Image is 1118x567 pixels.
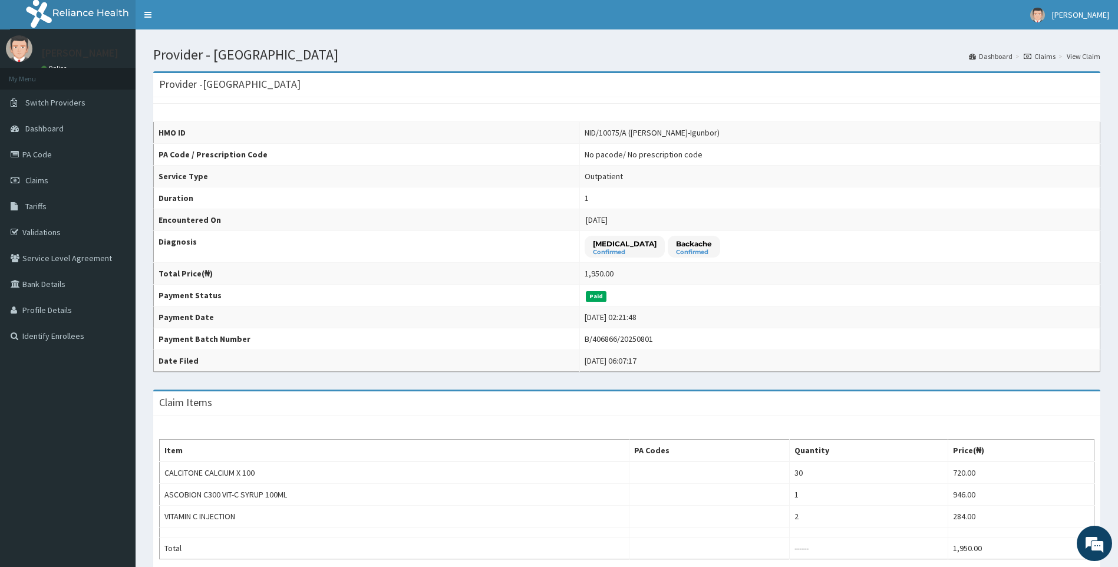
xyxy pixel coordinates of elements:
[154,263,580,285] th: Total Price(₦)
[969,51,1013,61] a: Dashboard
[25,97,85,108] span: Switch Providers
[154,144,580,166] th: PA Code / Prescription Code
[154,122,580,144] th: HMO ID
[1024,51,1056,61] a: Claims
[948,440,1094,462] th: Price(₦)
[629,440,790,462] th: PA Codes
[25,175,48,186] span: Claims
[154,350,580,372] th: Date Filed
[585,333,653,345] div: B/406866/20250801
[948,484,1094,506] td: 946.00
[25,123,64,134] span: Dashboard
[160,461,629,484] td: CALCITONE CALCIUM X 100
[160,484,629,506] td: ASCOBION C300 VIT-C SYRUP 100ML
[790,440,948,462] th: Quantity
[154,209,580,231] th: Encountered On
[585,192,589,204] div: 1
[154,166,580,187] th: Service Type
[585,149,703,160] div: No pacode / No prescription code
[790,506,948,528] td: 2
[585,170,623,182] div: Outpatient
[586,215,608,225] span: [DATE]
[948,461,1094,484] td: 720.00
[585,268,614,279] div: 1,950.00
[154,328,580,350] th: Payment Batch Number
[154,231,580,263] th: Diagnosis
[790,484,948,506] td: 1
[1030,8,1045,22] img: User Image
[25,201,47,212] span: Tariffs
[1052,9,1109,20] span: [PERSON_NAME]
[790,461,948,484] td: 30
[160,440,629,462] th: Item
[593,249,657,255] small: Confirmed
[154,285,580,306] th: Payment Status
[1067,51,1100,61] a: View Claim
[585,127,720,139] div: NID/10075/A ([PERSON_NAME]-Igunbor)
[790,538,948,559] td: ------
[586,291,607,302] span: Paid
[948,538,1094,559] td: 1,950.00
[948,506,1094,528] td: 284.00
[41,48,118,58] p: [PERSON_NAME]
[676,239,712,249] p: Backache
[160,506,629,528] td: VITAMIN C INJECTION
[160,538,629,559] td: Total
[159,79,301,90] h3: Provider - [GEOGRAPHIC_DATA]
[585,311,636,323] div: [DATE] 02:21:48
[159,397,212,408] h3: Claim Items
[153,47,1100,62] h1: Provider - [GEOGRAPHIC_DATA]
[593,239,657,249] p: [MEDICAL_DATA]
[154,187,580,209] th: Duration
[6,35,32,62] img: User Image
[676,249,712,255] small: Confirmed
[41,64,70,72] a: Online
[154,306,580,328] th: Payment Date
[585,355,636,367] div: [DATE] 06:07:17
